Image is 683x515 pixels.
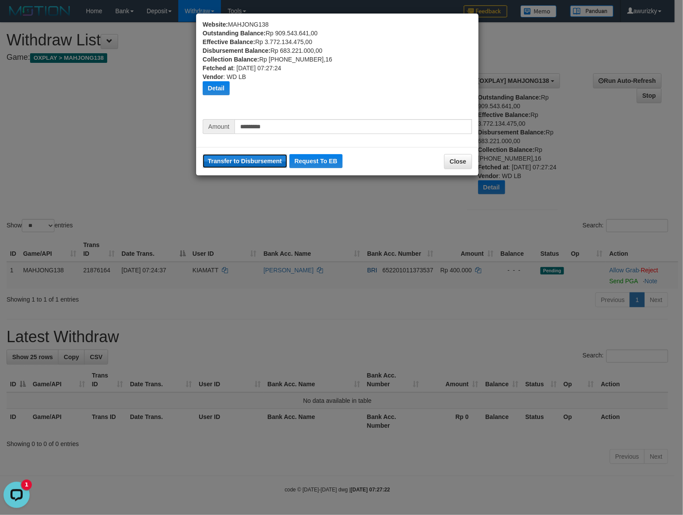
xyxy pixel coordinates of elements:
[203,119,234,134] span: Amount
[3,3,30,30] button: Open LiveChat chat widget
[203,65,233,72] b: Fetched at
[21,1,32,12] div: New messages notification
[444,154,472,169] button: Close
[203,73,223,80] b: Vendor
[203,154,287,168] button: Transfer to Disbursement
[203,81,230,95] button: Detail
[203,20,472,119] div: MAHJONG138 Rp 909.543.641,00 Rp 3.772.134.475,00 Rp 683.221.000,00 Rp [PHONE_NUMBER],16 : [DATE] ...
[203,30,266,37] b: Outstanding Balance:
[203,38,255,45] b: Effective Balance:
[289,154,343,168] button: Request To EB
[203,21,228,28] b: Website:
[203,47,271,54] b: Disbursement Balance:
[203,56,259,63] b: Collection Balance:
